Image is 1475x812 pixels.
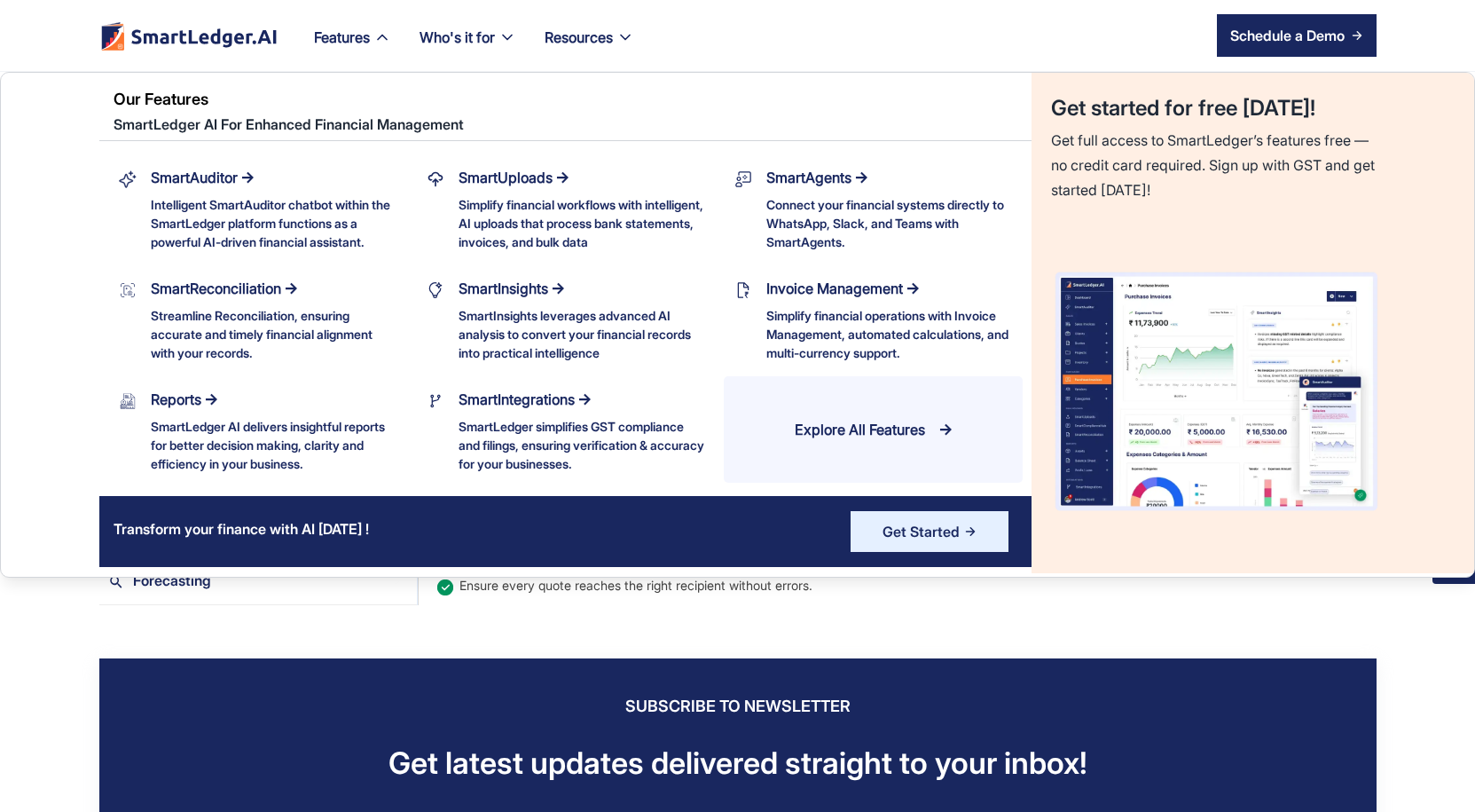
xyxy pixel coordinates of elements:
div: Get Started [883,519,960,544]
img: arrow right icon [1352,30,1362,41]
img: Arrow Right Blue [390,574,401,585]
a: Get Started [850,510,1009,553]
a: SmartInsightsSmartInsights leverages advanced AI analysis to convert your financial records into ... [416,265,715,372]
div: Who's it for [420,25,495,50]
div: SmartLedger simplifies GST compliance and filings, ensuring verification & accuracy for your busi... [459,417,704,473]
a: Invoice ManagementSimplify financial operations with Invoice Management, automated calculations, ... [724,265,1023,372]
a: ReportsSmartLedger AI delivers insightful reports for better decision making, clarity and efficie... [108,376,407,483]
div: SmartIntegrations [459,387,575,412]
div: SmartAuditor [151,165,238,190]
img: Arrow Right Blue [965,526,976,537]
div: SmartLedger AI delivers insightful reports for better decision making, clarity and efficiency in ... [151,417,396,473]
div: Our Features [114,87,1032,112]
a: SmartIntegrationsSmartLedger simplifies GST compliance and filings, ensuring verification & accur... [416,376,715,483]
div: Transform your finance with AI [DATE] ! [99,502,383,562]
a: SmartUploadsSimplify financial workflows with intelligent, AI uploads that process bank statement... [416,154,715,261]
div: Features [300,25,405,71]
div: Invoice Management [766,276,903,301]
h2: Get latest updates delivered straight to your inbox! [388,744,1087,783]
div: Get full access to SmartLedger’s features free — no credit card required. Sign up with GST and ge... [1051,128,1382,202]
img: footer logo [99,21,279,51]
a: SmartAuditorIntelligent SmartAuditor chatbot within the SmartLedger platform functions as a power... [108,154,407,261]
div: Schedule a Demo [1230,25,1345,46]
a: SmartAgentsConnect your financial systems directly to WhatsApp, Slack, and Teams with SmartAgents. [724,154,1023,261]
div: Who's it for [405,25,530,71]
div: Resources [545,25,613,50]
div: Simplify financial workflows with intelligent, AI uploads that process bank statements, invoices,... [459,195,704,251]
div: SmartUploads [459,165,553,190]
div: SmartLedger AI For Enhanced Financial Management [114,112,1032,140]
a: Schedule a Demo [1217,14,1377,57]
div: Simplify financial operations with Invoice Management, automated calculations, and multi-currency... [766,306,1012,362]
a: ForecastingArrow Right Blue [99,556,417,605]
a: Explore All Features [724,376,1023,483]
div: SmartAgents [766,165,851,190]
a: home [99,21,279,51]
div: Streamline Reconciliation, ensuring accurate and timely financial alignment with your records. [151,306,396,362]
div: Features [314,25,370,50]
div: Get started for free [DATE]! [1051,96,1315,121]
div: Ensure every quote reaches the right recipient without errors. [459,577,812,595]
div: SmartInsights [459,276,548,301]
div: Forecasting [133,569,211,593]
div: Intelligent SmartAuditor chatbot within the SmartLedger platform functions as a powerful AI-drive... [151,195,396,251]
div: Reports [151,387,201,412]
div: SUBSCRIBE TO NEWSLETTER [625,694,851,719]
div: SmartInsights leverages advanced AI analysis to convert your financial records into practical int... [459,306,704,362]
div: SmartReconciliation [151,276,281,301]
a: SmartReconciliationStreamline Reconciliation, ensuring accurate and timely financial alignment wi... [108,265,407,372]
div: Connect your financial systems directly to WhatsApp, Slack, and Teams with SmartAgents. [766,195,1012,251]
div: Resources [530,25,648,71]
div: Explore All Features [795,417,925,442]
